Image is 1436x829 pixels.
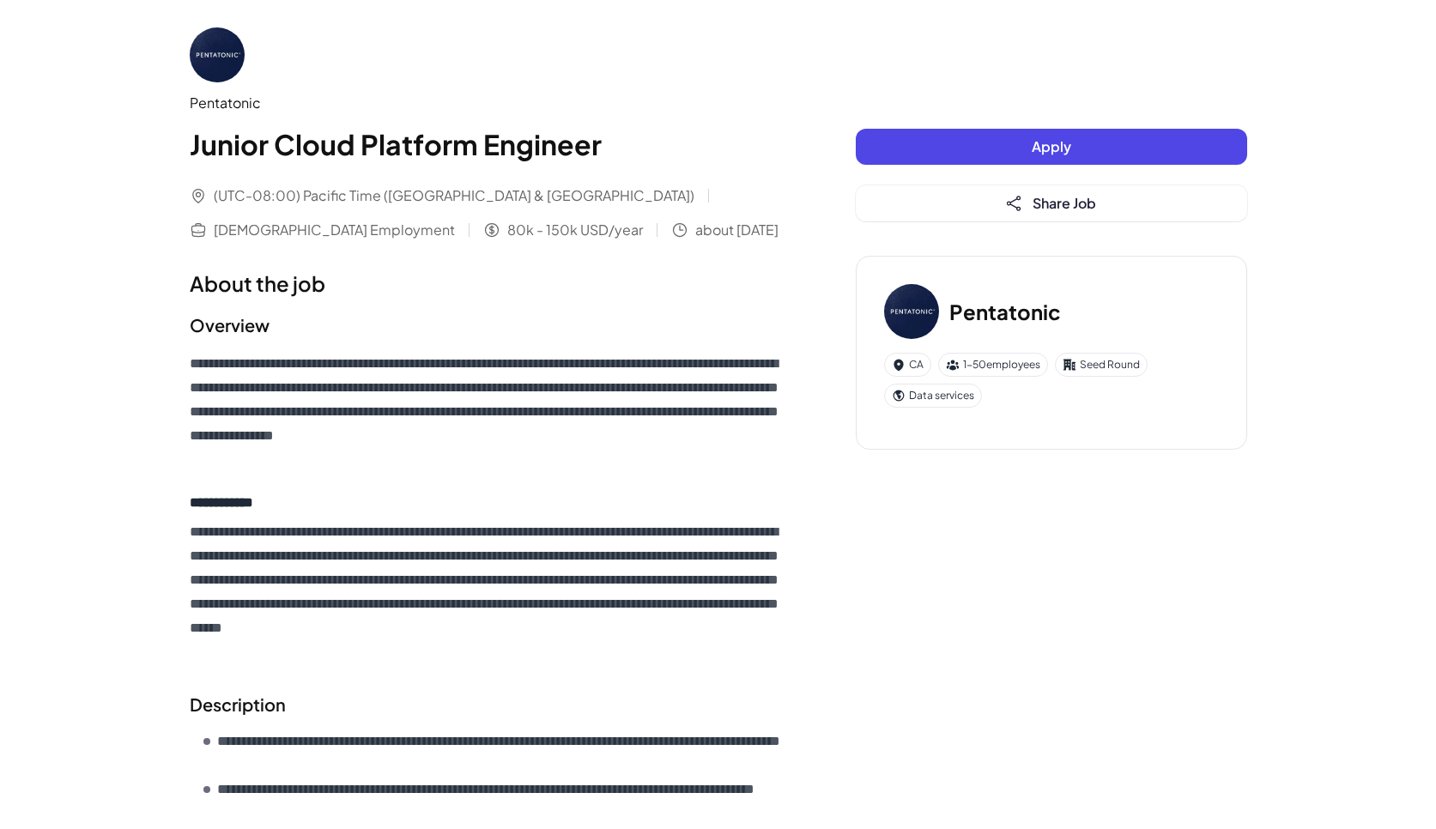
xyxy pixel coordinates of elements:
span: Share Job [1033,194,1096,212]
img: Pe [190,27,245,82]
h1: About the job [190,268,787,299]
span: [DEMOGRAPHIC_DATA] Employment [214,220,455,240]
span: 80k - 150k USD/year [507,220,643,240]
div: Pentatonic [190,93,787,113]
h3: Pentatonic [949,296,1061,327]
div: CA [884,353,931,377]
img: Pe [884,284,939,339]
span: Apply [1032,137,1071,155]
h2: Description [190,692,787,717]
div: 1-50 employees [938,353,1048,377]
div: Seed Round [1055,353,1148,377]
h2: Overview [190,312,787,338]
span: (UTC-08:00) Pacific Time ([GEOGRAPHIC_DATA] & [GEOGRAPHIC_DATA]) [214,185,694,206]
span: about [DATE] [695,220,779,240]
button: Share Job [856,185,1247,221]
button: Apply [856,129,1247,165]
h1: Junior Cloud Platform Engineer [190,124,787,165]
div: Data services [884,384,982,408]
